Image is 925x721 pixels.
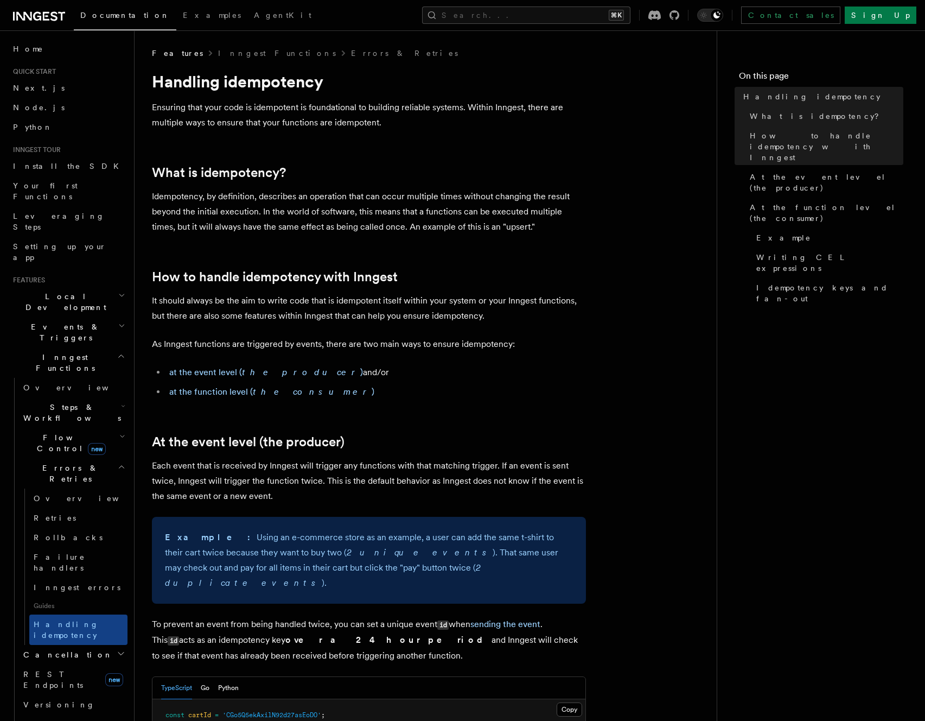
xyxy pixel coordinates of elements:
[168,636,179,646] code: id
[9,78,127,98] a: Next.js
[165,711,184,719] span: const
[437,621,449,630] code: id
[215,711,219,719] span: =
[29,615,127,645] a: Handling idempotency
[9,39,127,59] a: Home
[9,117,127,137] a: Python
[750,130,903,163] span: How to handle idempotency with Inngest
[9,206,127,237] a: Leveraging Steps
[152,72,586,91] h1: Handling idempotency
[23,670,83,690] span: REST Endpoints
[13,43,43,54] span: Home
[752,278,903,308] a: Idempotency keys and fan-out
[152,165,286,180] a: What is idempotency?
[19,645,127,665] button: Cancellation
[745,126,903,167] a: How to handle idempotency with Inngest
[750,111,886,122] span: What is idempotency?
[13,181,78,201] span: Your first Functions
[19,665,127,695] a: REST Endpointsnew
[745,198,903,228] a: At the function level (the consumer)
[29,508,127,528] a: Retries
[745,167,903,198] a: At the event level (the producer)
[253,387,372,397] em: the consumer
[9,317,127,347] button: Events & Triggers
[152,48,203,59] span: Features
[9,321,118,343] span: Events & Triggers
[152,458,586,504] p: Each event that is received by Inngest will trigger any functions with that matching trigger. If ...
[169,387,374,397] a: at the function level (the consumer)
[34,620,99,640] span: Handling idempotency
[247,3,318,29] a: AgentKit
[19,458,127,489] button: Errors & Retries
[29,578,127,597] a: Inngest errors
[743,91,881,102] span: Handling idempotency
[34,494,145,503] span: Overview
[845,7,916,24] a: Sign Up
[422,7,630,24] button: Search...⌘K
[9,237,127,267] a: Setting up your app
[13,103,65,112] span: Node.js
[9,276,45,284] span: Features
[9,67,56,76] span: Quick start
[13,242,106,262] span: Setting up your app
[750,202,903,224] span: At the function level (the consumer)
[34,583,120,592] span: Inngest errors
[557,703,582,717] button: Copy
[29,547,127,578] a: Failure handlers
[739,87,903,106] a: Handling idempotency
[19,695,127,714] a: Versioning
[19,649,113,660] span: Cancellation
[176,3,247,29] a: Examples
[222,711,321,719] span: 'CGo5Q5ekAxilN92d27asEoDO'
[183,11,241,20] span: Examples
[19,378,127,397] a: Overview
[105,673,123,686] span: new
[9,176,127,206] a: Your first Functions
[351,48,458,59] a: Errors & Retries
[19,489,127,645] div: Errors & Retries
[152,100,586,130] p: Ensuring that your code is idempotent is foundational to building reliable systems. Within Innges...
[745,106,903,126] a: What is idempotency?
[609,10,624,21] kbd: ⌘K
[13,212,105,231] span: Leveraging Steps
[750,172,903,193] span: At the event level (the producer)
[697,9,723,22] button: Toggle dark mode
[9,291,118,313] span: Local Development
[756,232,811,243] span: Example
[19,432,119,454] span: Flow Control
[80,11,170,20] span: Documentation
[752,248,903,278] a: Writing CEL expressions
[152,269,398,284] a: How to handle idempotency with Inngest
[29,528,127,547] a: Rollbacks
[169,367,363,377] a: at the event level (the producer)
[218,48,336,59] a: Inngest Functions
[741,7,840,24] a: Contact sales
[19,428,127,458] button: Flow Controlnew
[29,489,127,508] a: Overview
[152,434,345,450] a: At the event level (the producer)
[166,365,586,380] li: and/or
[470,619,540,629] a: sending the event
[88,443,106,455] span: new
[285,635,492,645] strong: over a 24 hour period
[29,597,127,615] span: Guides
[9,146,61,154] span: Inngest tour
[9,156,127,176] a: Install the SDK
[19,397,127,428] button: Steps & Workflows
[165,530,573,591] p: Using an e-commerce store as an example, a user can add the same t-shirt to their cart twice beca...
[23,700,95,709] span: Versioning
[23,383,135,392] span: Overview
[756,252,903,274] span: Writing CEL expressions
[218,677,239,699] button: Python
[19,402,121,423] span: Steps & Workflows
[347,547,493,558] em: 2 unique events
[152,293,586,324] p: It should always be the aim to write code that is idempotent itself within your system or your In...
[756,282,903,304] span: Idempotency keys and fan-out
[13,123,53,131] span: Python
[321,711,325,719] span: ;
[9,287,127,317] button: Local Development
[152,189,586,235] p: Idempotency, by definition, describes an operation that can occur multiple times without changing...
[165,532,257,542] strong: Example:
[34,533,103,542] span: Rollbacks
[739,69,903,87] h4: On this page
